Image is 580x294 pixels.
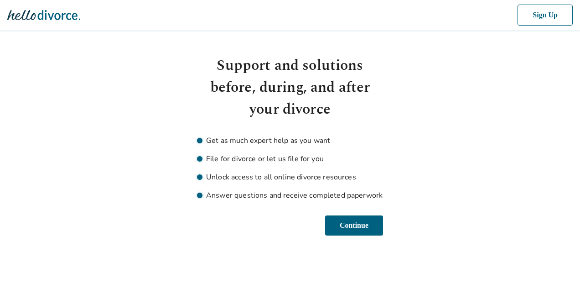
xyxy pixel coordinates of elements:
[197,153,383,164] li: File for divorce or let us file for you
[197,55,383,121] h1: Support and solutions before, during, and after your divorce
[197,190,383,201] li: Answer questions and receive completed paperwork
[197,172,383,183] li: Unlock access to all online divorce resources
[325,215,383,236] button: Continue
[518,5,573,26] button: Sign Up
[7,6,80,24] img: Hello Divorce Logo
[197,135,383,146] li: Get as much expert help as you want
